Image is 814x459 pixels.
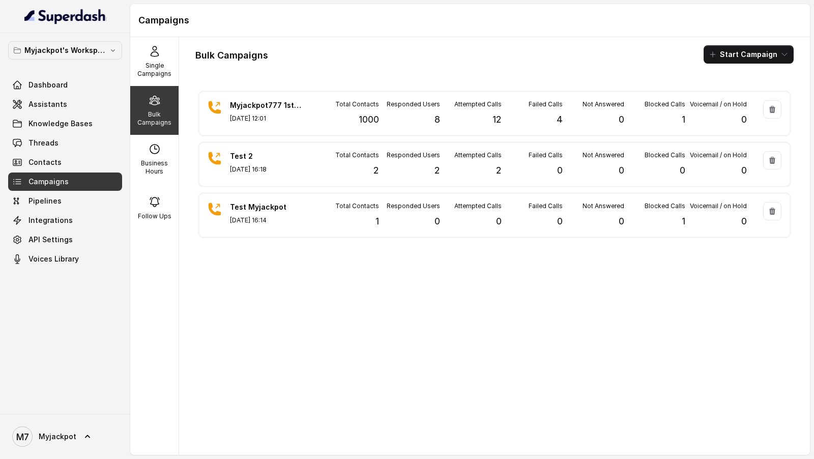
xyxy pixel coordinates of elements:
[529,100,563,108] p: Failed Calls
[583,151,624,159] p: Not Answered
[8,422,122,451] a: Myjackpot
[230,114,301,123] p: [DATE] 12:01
[387,202,440,210] p: Responded Users
[690,151,747,159] p: Voicemail / on Hold
[680,163,685,178] p: 0
[496,163,502,178] p: 2
[335,151,379,159] p: Total Contacts
[28,254,79,264] span: Voices Library
[375,214,379,228] p: 1
[434,163,440,178] p: 2
[583,202,624,210] p: Not Answered
[373,163,379,178] p: 2
[359,112,379,127] p: 1000
[28,80,68,90] span: Dashboard
[682,112,685,127] p: 1
[8,231,122,249] a: API Settings
[557,163,563,178] p: 0
[28,157,62,167] span: Contacts
[28,235,73,245] span: API Settings
[8,76,122,94] a: Dashboard
[645,100,685,108] p: Blocked Calls
[8,250,122,268] a: Voices Library
[557,112,563,127] p: 4
[8,192,122,210] a: Pipelines
[492,112,502,127] p: 12
[335,100,379,108] p: Total Contacts
[134,62,175,78] p: Single Campaigns
[434,112,440,127] p: 8
[704,45,794,64] button: Start Campaign
[8,95,122,113] a: Assistants
[454,202,502,210] p: Attempted Calls
[619,163,624,178] p: 0
[8,153,122,171] a: Contacts
[8,134,122,152] a: Threads
[230,202,301,212] p: Test Myjackpot
[230,165,301,174] p: [DATE] 16:18
[230,100,301,110] p: Myjackpot777 1st Campaign
[24,8,106,24] img: light.svg
[8,114,122,133] a: Knowledge Bases
[134,110,175,127] p: Bulk Campaigns
[645,202,685,210] p: Blocked Calls
[8,41,122,60] button: Myjackpot's Workspace
[28,215,73,225] span: Integrations
[741,163,747,178] p: 0
[28,119,93,129] span: Knowledge Bases
[28,196,62,206] span: Pipelines
[690,202,747,210] p: Voicemail / on Hold
[16,432,29,442] text: M7
[134,159,175,176] p: Business Hours
[690,100,747,108] p: Voicemail / on Hold
[8,173,122,191] a: Campaigns
[28,138,59,148] span: Threads
[454,100,502,108] p: Attempted Calls
[619,214,624,228] p: 0
[8,211,122,230] a: Integrations
[335,202,379,210] p: Total Contacts
[230,151,301,161] p: Test 2
[557,214,563,228] p: 0
[645,151,685,159] p: Blocked Calls
[682,214,685,228] p: 1
[583,100,624,108] p: Not Answered
[619,112,624,127] p: 0
[138,12,802,28] h1: Campaigns
[387,100,440,108] p: Responded Users
[138,212,171,220] p: Follow Ups
[39,432,76,442] span: Myjackpot
[741,214,747,228] p: 0
[529,151,563,159] p: Failed Calls
[529,202,563,210] p: Failed Calls
[195,47,268,64] h1: Bulk Campaigns
[28,177,69,187] span: Campaigns
[387,151,440,159] p: Responded Users
[28,99,67,109] span: Assistants
[496,214,502,228] p: 0
[230,216,301,224] p: [DATE] 16:14
[434,214,440,228] p: 0
[741,112,747,127] p: 0
[24,44,106,56] p: Myjackpot's Workspace
[454,151,502,159] p: Attempted Calls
